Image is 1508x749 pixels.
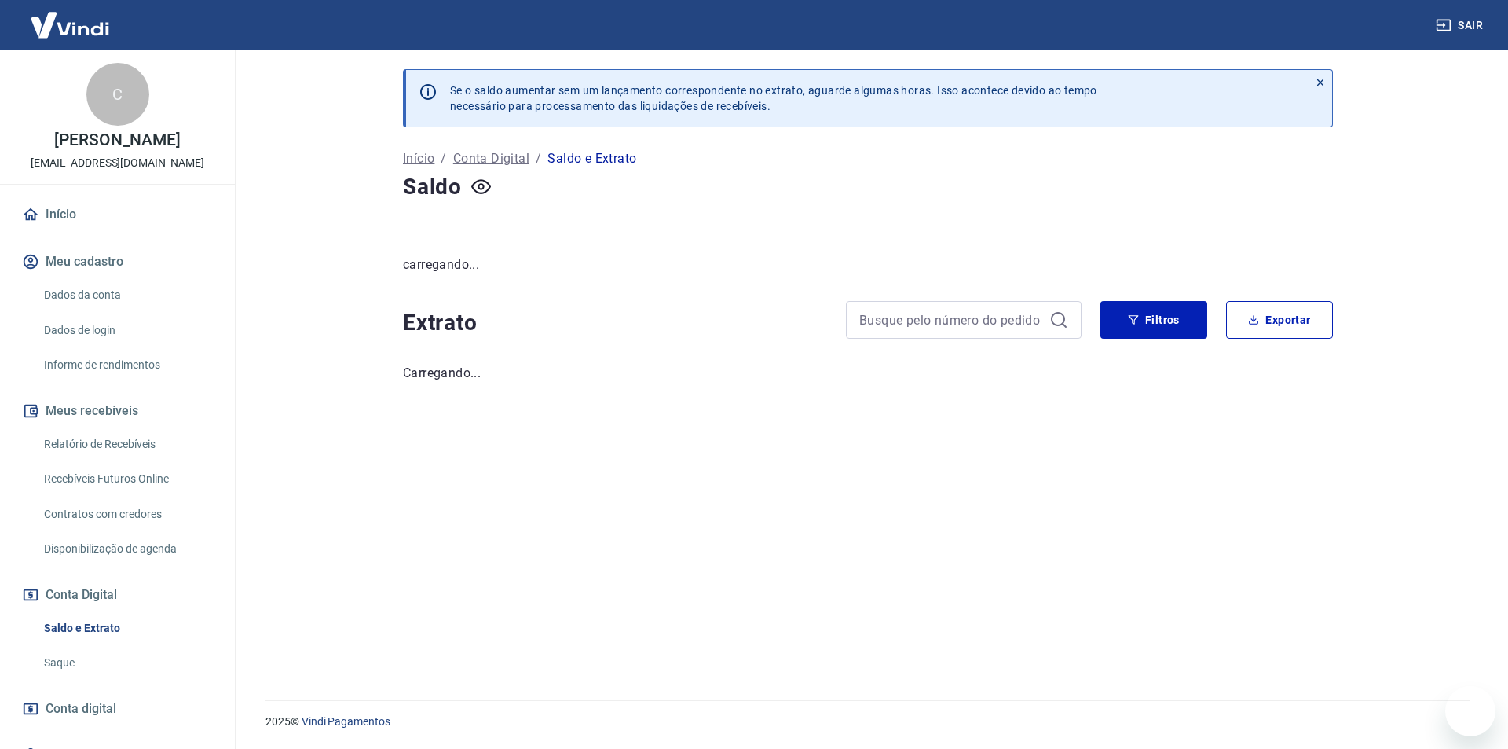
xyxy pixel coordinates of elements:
a: Conta digital [19,692,216,726]
p: Se o saldo aumentar sem um lançamento correspondente no extrato, aguarde algumas horas. Isso acon... [450,83,1097,114]
span: Conta digital [46,698,116,720]
img: Vindi [19,1,121,49]
button: Filtros [1100,301,1207,339]
button: Exportar [1226,301,1333,339]
p: / [441,149,446,168]
a: Recebíveis Futuros Online [38,463,216,495]
a: Relatório de Recebíveis [38,428,216,461]
a: Contratos com credores [38,498,216,531]
a: Dados de login [38,314,216,347]
iframe: Botão para abrir a janela de mensagens [1445,686,1495,736]
div: C [86,63,149,126]
a: Início [403,149,434,168]
p: 2025 © [265,714,1470,730]
p: [PERSON_NAME] [54,132,180,149]
p: carregando... [403,255,1333,274]
a: Saldo e Extrato [38,612,216,644]
p: Saldo e Extrato [547,149,636,168]
input: Busque pelo número do pedido [859,308,1043,332]
a: Dados da conta [38,279,216,311]
a: Vindi Pagamentos [302,715,390,728]
button: Meus recebíveis [19,394,216,428]
a: Informe de rendimentos [38,349,216,381]
a: Saque [38,647,216,679]
h4: Extrato [403,307,827,339]
a: Início [19,197,216,232]
a: Conta Digital [453,149,529,168]
a: Disponibilização de agenda [38,533,216,565]
button: Conta Digital [19,578,216,612]
button: Meu cadastro [19,244,216,279]
p: / [536,149,541,168]
p: [EMAIL_ADDRESS][DOMAIN_NAME] [31,155,204,171]
h4: Saldo [403,171,462,203]
button: Sair [1433,11,1489,40]
p: Carregando... [403,364,1333,383]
